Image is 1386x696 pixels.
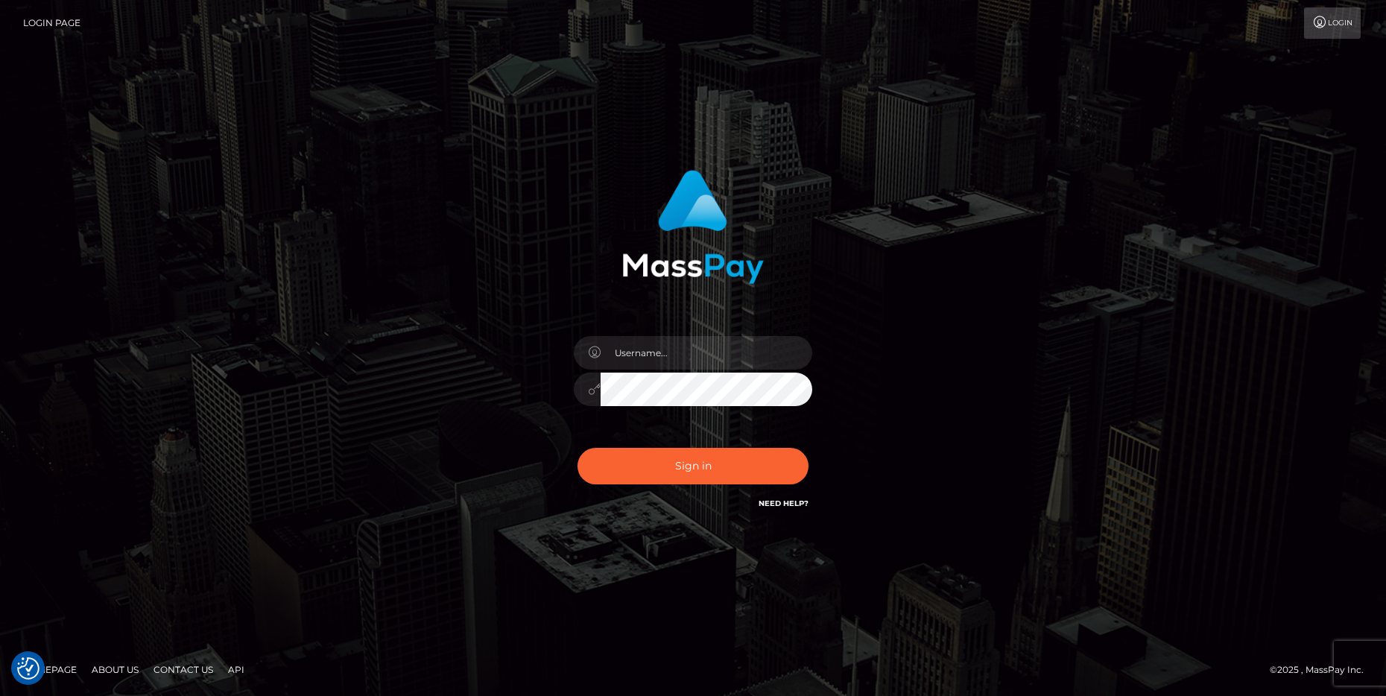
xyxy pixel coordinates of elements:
[759,499,808,508] a: Need Help?
[17,657,39,680] button: Consent Preferences
[86,658,145,681] a: About Us
[601,336,812,370] input: Username...
[148,658,219,681] a: Contact Us
[16,658,83,681] a: Homepage
[222,658,250,681] a: API
[1270,662,1375,678] div: © 2025 , MassPay Inc.
[17,657,39,680] img: Revisit consent button
[622,170,764,284] img: MassPay Login
[1304,7,1361,39] a: Login
[23,7,80,39] a: Login Page
[577,448,808,484] button: Sign in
